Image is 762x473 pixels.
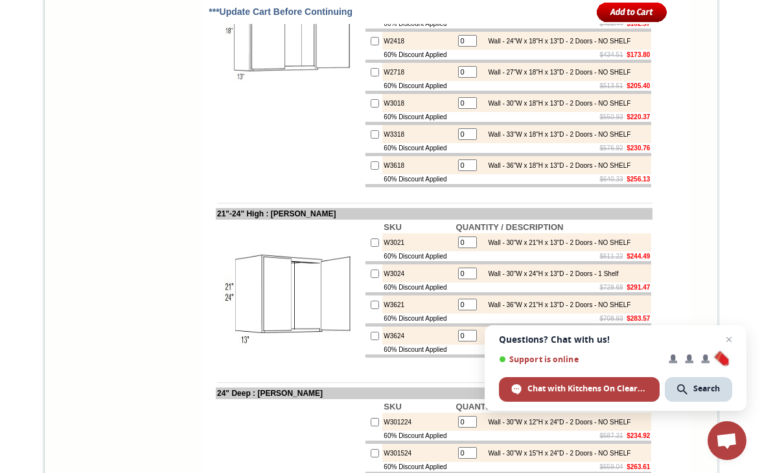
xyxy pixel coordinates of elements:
b: $173.80 [627,51,650,58]
td: 24" Deep : [PERSON_NAME] [216,387,652,399]
td: Bellmonte Maple [187,59,220,72]
div: Wall - 30"W x 15"H x 24"D - 2 Doors - NO SHELF [482,450,631,457]
b: $263.61 [627,463,650,470]
td: W3021 [382,233,454,251]
img: spacer.gif [150,36,152,37]
img: spacer.gif [110,36,111,37]
span: Support is online [499,354,660,364]
b: $220.37 [627,113,650,121]
img: spacer.gif [33,36,35,37]
td: W2418 [382,32,454,50]
b: $205.40 [627,82,650,89]
b: $234.92 [627,432,650,439]
b: Price Sheet View in PDF Format [15,5,105,12]
div: Wall - 33"W x 18"H x 13"D - 2 Doors - NO SHELF [482,131,631,138]
td: 60% Discount Applied [382,431,454,441]
b: QUANTITY / DESCRIPTION [456,402,564,411]
img: spacer.gif [220,36,222,37]
s: $728.68 [600,284,623,291]
b: $291.47 [627,284,650,291]
td: W301224 [382,413,454,431]
div: Wall - 24"W x 18"H x 13"D - 2 Doors - NO SHELF [482,38,631,45]
span: Close chat [721,332,737,347]
td: 60% Discount Applied [382,143,454,153]
div: Wall - 27"W x 18"H x 13"D - 2 Doors - NO SHELF [482,69,631,76]
div: Wall - 30"W x 18"H x 13"D - 2 Doors - NO SHELF [482,100,631,107]
td: 60% Discount Applied [382,112,454,122]
div: Wall - 30"W x 21"H x 13"D - 2 Doors - NO SHELF [482,239,631,246]
td: W3018 [382,94,454,112]
div: Wall - 36"W x 21"H x 13"D - 2 Doors - NO SHELF [482,301,631,308]
b: $244.49 [627,253,650,260]
td: [PERSON_NAME] Blue Shaker [222,59,262,73]
td: 60% Discount Applied [382,345,454,354]
b: QUANTITY / DESCRIPTION [456,222,564,232]
td: [PERSON_NAME] Yellow Walnut [70,59,110,73]
td: W3024 [382,264,454,283]
s: $611.22 [600,253,623,260]
td: Baycreek Gray [152,59,185,72]
td: 60% Discount Applied [382,50,454,60]
img: 21''-24'' High [217,221,363,367]
td: 60% Discount Applied [382,314,454,323]
td: 21"-24" High : [PERSON_NAME] [216,208,652,220]
s: $708.93 [600,315,623,322]
b: SKU [384,222,401,232]
div: Wall - 36"W x 18"H x 13"D - 2 Doors - NO SHELF [482,162,631,169]
img: pdf.png [2,3,12,14]
td: W3621 [382,295,454,314]
img: spacer.gif [185,36,187,37]
td: 60% Discount Applied [382,251,454,261]
td: 60% Discount Applied [382,283,454,292]
s: $659.04 [600,463,623,470]
td: W301524 [382,444,454,462]
s: $550.93 [600,113,623,121]
s: $587.31 [600,432,623,439]
b: $256.13 [627,176,650,183]
a: Price Sheet View in PDF Format [15,2,105,13]
div: Wall - 30"W x 12"H x 24"D - 2 Doors - NO SHELF [482,419,631,426]
div: Chat with Kitchens On Clearance [499,377,660,402]
span: Questions? Chat with us! [499,334,732,345]
s: $576.92 [600,144,623,152]
s: $640.33 [600,176,623,183]
td: 60% Discount Applied [382,81,454,91]
td: W2718 [382,63,454,81]
td: W3618 [382,156,454,174]
img: spacer.gif [68,36,70,37]
b: SKU [384,402,401,411]
span: Search [693,383,720,395]
span: ***Update Cart Before Continuing [209,6,352,17]
td: 60% Discount Applied [382,462,454,472]
s: $434.51 [600,51,623,58]
td: 60% Discount Applied [382,174,454,184]
div: Wall - 30"W x 24"H x 13"D - 2 Doors - 1 Shelf [482,270,619,277]
input: Add to Cart [597,1,667,23]
td: [PERSON_NAME] White Shaker [111,59,151,73]
div: Search [665,377,732,402]
div: Open chat [708,421,746,460]
span: Chat with Kitchens On Clearance [527,383,647,395]
div: Wall - 36"W x 24"H x 13"D - 2 Doors - 1 Shelf [482,332,619,340]
td: W3624 [382,327,454,345]
b: $230.76 [627,144,650,152]
td: Alabaster Shaker [35,59,68,72]
s: $513.51 [600,82,623,89]
b: $283.57 [627,315,650,322]
td: W3318 [382,125,454,143]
